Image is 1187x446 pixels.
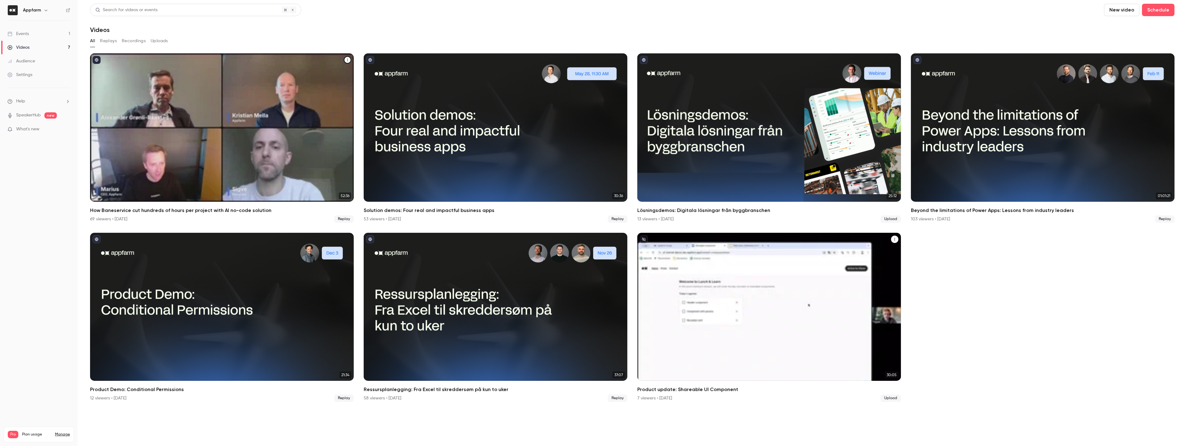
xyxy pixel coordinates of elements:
[911,53,1175,223] li: Beyond the limitations of Power Apps: Lessons from industry leaders
[637,207,901,214] h2: Lösningsdemos: Digitala lösningar från byggbranschen
[16,126,39,133] span: What's new
[1156,192,1172,199] span: 01:01:21
[887,192,898,199] span: 25:12
[334,394,354,402] span: Replay
[44,112,57,119] span: new
[90,36,95,46] button: All
[637,395,672,401] div: 7 viewers • [DATE]
[1104,4,1139,16] button: New video
[364,216,401,222] div: 53 viewers • [DATE]
[608,394,627,402] span: Replay
[911,53,1175,223] a: 01:01:21Beyond the limitations of Power Apps: Lessons from industry leaders103 viewers • [DATE]Re...
[637,53,901,223] li: Lösningsdemos: Digitala lösningar från byggbranschen
[8,5,18,15] img: Appfarm
[1155,215,1175,223] span: Replay
[640,56,648,64] button: published
[334,215,354,223] span: Replay
[122,36,146,46] button: Recordings
[637,233,901,402] li: Product update: Shareable UI Component
[7,44,30,51] div: Videos
[640,235,648,243] button: unpublished
[366,56,374,64] button: published
[151,36,168,46] button: Uploads
[339,372,351,378] span: 21:34
[880,394,901,402] span: Upload
[7,31,29,37] div: Events
[1142,4,1175,16] button: Schedule
[913,56,921,64] button: published
[93,235,101,243] button: published
[7,98,70,105] li: help-dropdown-opener
[637,386,901,393] h2: Product update: Shareable UI Component
[364,386,627,393] h2: Ressursplanlegging: Fra Excel til skreddersøm på kun to uker
[90,233,354,402] li: Product Demo: Conditional Permissions
[55,432,70,437] a: Manage
[364,53,627,223] li: Solution demos: Four real and impactful business apps
[90,395,126,401] div: 12 viewers • [DATE]
[95,7,157,13] div: Search for videos or events
[339,192,351,199] span: 52:36
[911,207,1175,214] h2: Beyond the limitations of Power Apps: Lessons from industry leaders
[612,372,625,378] span: 37:07
[16,112,41,119] a: SpeakerHub
[8,431,18,438] span: Pro
[90,26,110,34] h1: Videos
[7,58,35,64] div: Audience
[90,53,354,223] a: 52:36How Baneservice cut hundreds of hours per project with AI no-code solution69 viewers • [DATE...
[637,233,901,402] a: 30:05Product update: Shareable UI Component7 viewers • [DATE]Upload
[90,233,354,402] a: 21:34Product Demo: Conditional Permissions12 viewers • [DATE]Replay
[885,372,898,378] span: 30:05
[637,216,674,222] div: 13 viewers • [DATE]
[22,432,51,437] span: Plan usage
[364,207,627,214] h2: Solution demos: Four real and impactful business apps
[16,98,25,105] span: Help
[608,215,627,223] span: Replay
[364,233,627,402] a: 37:07Ressursplanlegging: Fra Excel til skreddersøm på kun to uker58 viewers • [DATE]Replay
[90,53,354,223] li: How Baneservice cut hundreds of hours per project with AI no-code solution
[612,192,625,199] span: 30:36
[90,216,127,222] div: 69 viewers • [DATE]
[93,56,101,64] button: published
[90,386,354,393] h2: Product Demo: Conditional Permissions
[100,36,117,46] button: Replays
[364,233,627,402] li: Ressursplanlegging: Fra Excel til skreddersøm på kun to uker
[637,53,901,223] a: 25:12Lösningsdemos: Digitala lösningar från byggbranschen13 viewers • [DATE]Upload
[364,53,627,223] a: 30:36Solution demos: Four real and impactful business apps53 viewers • [DATE]Replay
[364,395,401,401] div: 58 viewers • [DATE]
[23,7,41,13] h6: Appfarm
[90,4,1175,442] section: Videos
[7,72,32,78] div: Settings
[366,235,374,243] button: published
[911,216,950,222] div: 103 viewers • [DATE]
[880,215,901,223] span: Upload
[90,207,354,214] h2: How Baneservice cut hundreds of hours per project with AI no-code solution
[90,53,1175,402] ul: Videos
